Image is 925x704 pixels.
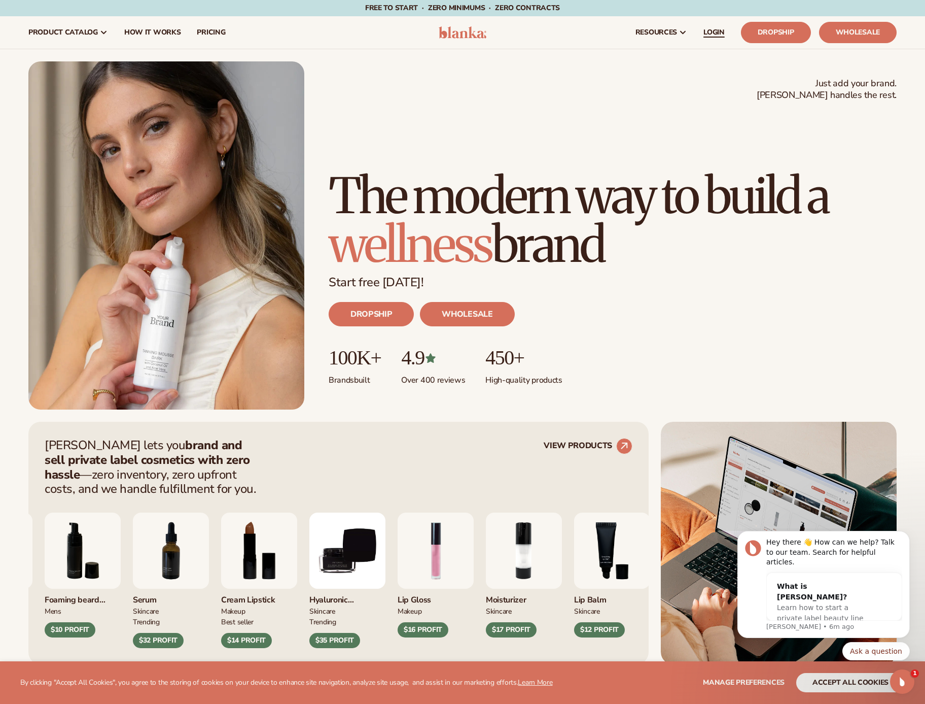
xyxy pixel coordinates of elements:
[133,616,209,627] div: TRENDING
[627,16,695,49] a: resources
[544,438,632,454] a: VIEW PRODUCTS
[574,513,650,589] img: Smoothing lip balm.
[398,622,448,638] div: $16 PROFIT
[486,513,562,638] div: 2 / 9
[485,347,562,369] p: 450+
[486,606,562,616] div: SKINCARE
[485,369,562,386] p: High-quality products
[45,438,263,496] p: [PERSON_NAME] lets you —zero inventory, zero upfront costs, and we handle fulfillment for you.
[309,513,385,648] div: 9 / 9
[133,606,209,616] div: SKINCARE
[221,633,272,648] div: $14 PROFIT
[189,16,233,49] a: pricing
[329,275,897,290] p: Start free [DATE]!
[221,606,297,616] div: MAKEUP
[309,606,385,616] div: SKINCARE
[757,78,897,102] span: Just add your brand. [PERSON_NAME] handles the rest.
[221,616,297,627] div: BEST SELLER
[486,589,562,606] div: Moisturizer
[309,616,385,627] div: TRENDING
[221,513,297,589] img: Luxury cream lipstick.
[401,347,465,369] p: 4.9
[133,589,209,606] div: Serum
[133,513,209,648] div: 7 / 9
[329,347,381,369] p: 100K+
[45,513,121,589] img: Foaming beard wash.
[45,513,121,638] div: 6 / 9
[518,678,552,687] a: Learn More
[365,3,560,13] span: Free to start · ZERO minimums · ZERO contracts
[398,513,474,589] img: Pink lip gloss.
[133,633,184,648] div: $32 PROFIT
[439,26,487,39] img: logo
[197,28,225,37] span: pricing
[703,678,785,687] span: Manage preferences
[20,679,553,687] p: By clicking "Accept All Cookies", you agree to the storing of cookies on your device to enhance s...
[911,669,919,678] span: 1
[703,28,725,37] span: LOGIN
[116,16,189,49] a: How It Works
[28,28,98,37] span: product catalog
[20,16,116,49] a: product catalog
[45,589,121,606] div: Foaming beard wash
[486,622,537,638] div: $17 PROFIT
[661,422,897,664] img: Shopify Image 5
[890,669,914,694] iframe: Intercom live chat
[703,673,785,692] button: Manage preferences
[45,437,250,483] strong: brand and sell private label cosmetics with zero hassle
[695,16,733,49] a: LOGIN
[722,528,925,699] iframe: Intercom notifications message
[329,369,381,386] p: Brands built
[398,513,474,638] div: 1 / 9
[45,606,121,616] div: mens
[486,513,562,589] img: Moisturizing lotion.
[741,22,811,43] a: Dropship
[574,622,625,638] div: $12 PROFIT
[124,28,181,37] span: How It Works
[133,513,209,589] img: Collagen and retinol serum.
[329,214,492,275] span: wellness
[329,172,897,269] h1: The modern way to build a brand
[635,28,677,37] span: resources
[420,302,514,326] a: WHOLESALE
[309,589,385,606] div: Hyaluronic moisturizer
[574,589,650,606] div: Lip Balm
[309,513,385,589] img: Hyaluronic Moisturizer
[819,22,897,43] a: Wholesale
[221,589,297,606] div: Cream Lipstick
[221,513,297,648] div: 8 / 9
[574,606,650,616] div: SKINCARE
[329,302,414,326] a: DROPSHIP
[574,513,650,638] div: 3 / 9
[398,589,474,606] div: Lip Gloss
[45,622,95,638] div: $10 PROFIT
[28,61,304,410] img: Blanka hero private label beauty Female holding tanning mousse
[398,606,474,616] div: MAKEUP
[309,633,360,648] div: $35 PROFIT
[401,369,465,386] p: Over 400 reviews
